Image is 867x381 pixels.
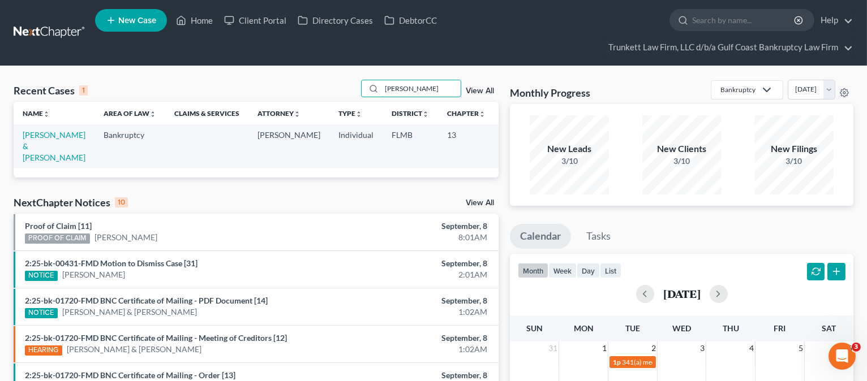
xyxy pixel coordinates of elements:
[329,124,383,168] td: Individual
[25,345,62,356] div: HEARING
[95,232,157,243] a: [PERSON_NAME]
[642,142,722,155] div: New Clients
[149,111,156,118] i: unfold_more
[25,308,58,318] div: NOTICE
[723,323,739,333] span: Thu
[438,124,495,168] td: 13
[518,263,548,278] button: month
[170,10,218,31] a: Home
[495,124,549,168] td: 2:25-bk-01733
[118,16,156,25] span: New Case
[530,142,609,155] div: New Leads
[748,341,755,355] span: 4
[379,10,443,31] a: DebtorCC
[62,269,125,280] a: [PERSON_NAME]
[383,124,438,168] td: FLMB
[548,263,577,278] button: week
[95,124,165,168] td: Bankruptcy
[650,341,657,355] span: 2
[341,258,487,269] div: September, 8
[625,323,640,333] span: Tue
[257,109,301,118] a: Attorneyunfold_more
[547,341,559,355] span: 31
[165,102,248,124] th: Claims & Services
[466,87,494,95] a: View All
[577,263,600,278] button: day
[699,341,706,355] span: 3
[797,341,804,355] span: 5
[25,370,235,380] a: 2:25-bk-01720-FMD BNC Certificate of Mailing - Order [13]
[622,358,791,366] span: 341(a) meeting for [PERSON_NAME] & [PERSON_NAME]
[754,155,834,167] div: 3/10
[603,37,853,58] a: Trunkett Law Firm, LLC d/b/a Gulf Coast Bankruptcy Law Firm
[672,323,691,333] span: Wed
[601,341,608,355] span: 1
[479,111,486,118] i: unfold_more
[23,130,85,162] a: [PERSON_NAME] & [PERSON_NAME]
[25,333,287,343] a: 2:25-bk-01720-FMD BNC Certificate of Mailing - Meeting of Creditors [12]
[642,155,722,167] div: 3/10
[613,358,621,366] span: 1p
[43,111,50,118] i: unfold_more
[25,221,92,231] a: Proof of Claim [11]
[341,269,487,280] div: 2:01AM
[62,306,197,318] a: [PERSON_NAME] & [PERSON_NAME]
[510,224,571,249] a: Calendar
[341,344,487,355] div: 1:02AM
[341,295,487,306] div: September, 8
[829,343,856,370] iframe: Intercom live chat
[248,124,329,168] td: [PERSON_NAME]
[67,344,201,355] a: [PERSON_NAME] & [PERSON_NAME]
[422,111,429,118] i: unfold_more
[23,109,50,118] a: Nameunfold_more
[79,85,88,96] div: 1
[25,258,198,268] a: 2:25-bk-00431-FMD Motion to Dismiss Case [31]
[25,271,58,281] div: NOTICE
[115,197,128,207] div: 10
[852,343,861,352] span: 3
[341,332,487,344] div: September, 8
[355,111,362,118] i: unfold_more
[526,323,543,333] span: Sun
[754,142,834,155] div: New Filings
[447,109,486,118] a: Chapterunfold_more
[104,109,156,118] a: Area of Lawunfold_more
[218,10,292,31] a: Client Portal
[381,80,461,97] input: Search by name...
[341,370,487,381] div: September, 8
[720,85,756,94] div: Bankruptcy
[510,86,590,99] h3: Monthly Progress
[292,10,379,31] a: Directory Cases
[466,199,494,207] a: View All
[25,233,90,244] div: PROOF OF CLAIM
[692,10,796,31] input: Search by name...
[341,232,487,243] div: 8:01AM
[25,296,268,305] a: 2:25-bk-01720-FMD BNC Certificate of Mailing - PDF Document [14]
[14,84,88,97] div: Recent Cases
[822,323,836,333] span: Sat
[574,323,594,333] span: Mon
[774,323,786,333] span: Fri
[392,109,429,118] a: Districtunfold_more
[576,224,621,249] a: Tasks
[663,288,701,300] h2: [DATE]
[14,196,128,209] div: NextChapter Notices
[600,263,621,278] button: list
[294,111,301,118] i: unfold_more
[341,220,487,232] div: September, 8
[338,109,362,118] a: Typeunfold_more
[530,155,609,167] div: 3/10
[341,306,487,318] div: 1:02AM
[847,341,853,355] span: 6
[815,10,853,31] a: Help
